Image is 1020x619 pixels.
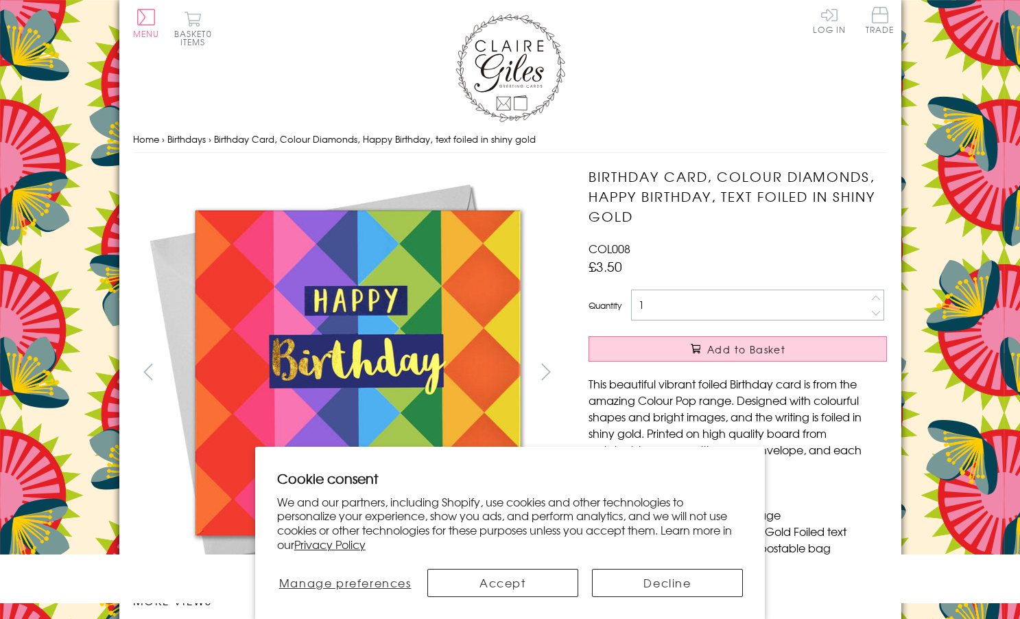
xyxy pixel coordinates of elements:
[167,132,206,145] a: Birthdays
[133,27,160,40] span: Menu
[866,7,894,34] span: Trade
[180,27,212,48] span: 0 items
[277,569,414,597] button: Manage preferences
[707,342,785,356] span: Add to Basket
[133,132,159,145] a: Home
[277,495,744,552] p: We and our partners, including Shopify, use cookies and other technologies to personalize your ex...
[133,356,164,387] button: prev
[530,356,561,387] button: next
[209,132,211,145] span: ›
[589,240,630,257] span: COL008
[279,574,412,591] span: Manage preferences
[866,7,894,36] a: Trade
[589,375,887,474] p: This beautiful vibrant foiled Birthday card is from the amazing Colour Pop range. Designed with c...
[589,299,621,312] label: Quantity
[813,7,846,34] a: Log In
[133,167,545,579] img: Birthday Card, Colour Diamonds, Happy Birthday, text foiled in shiny gold
[214,132,536,145] span: Birthday Card, Colour Diamonds, Happy Birthday, text foiled in shiny gold
[174,11,212,46] button: Basket0 items
[589,167,887,226] h1: Birthday Card, Colour Diamonds, Happy Birthday, text foiled in shiny gold
[455,14,565,122] img: Claire Giles Greetings Cards
[277,469,744,488] h2: Cookie consent
[294,536,366,552] a: Privacy Policy
[427,569,578,597] button: Accept
[133,9,160,38] button: Menu
[133,126,888,154] nav: breadcrumbs
[589,257,622,276] span: £3.50
[162,132,165,145] span: ›
[592,569,743,597] button: Decline
[589,336,887,362] button: Add to Basket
